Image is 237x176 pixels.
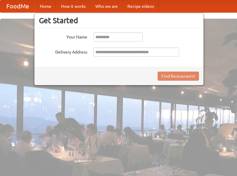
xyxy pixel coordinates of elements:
[39,16,199,25] h3: Get Started
[39,32,87,40] label: Your Name
[91,0,123,12] a: Who we are
[56,0,91,12] a: How it works
[158,72,199,81] button: Find Restaurants!
[35,0,56,12] a: Home
[123,0,159,12] a: Recipe videos
[39,48,87,55] label: Delivery Address
[0,0,35,12] a: FoodMe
